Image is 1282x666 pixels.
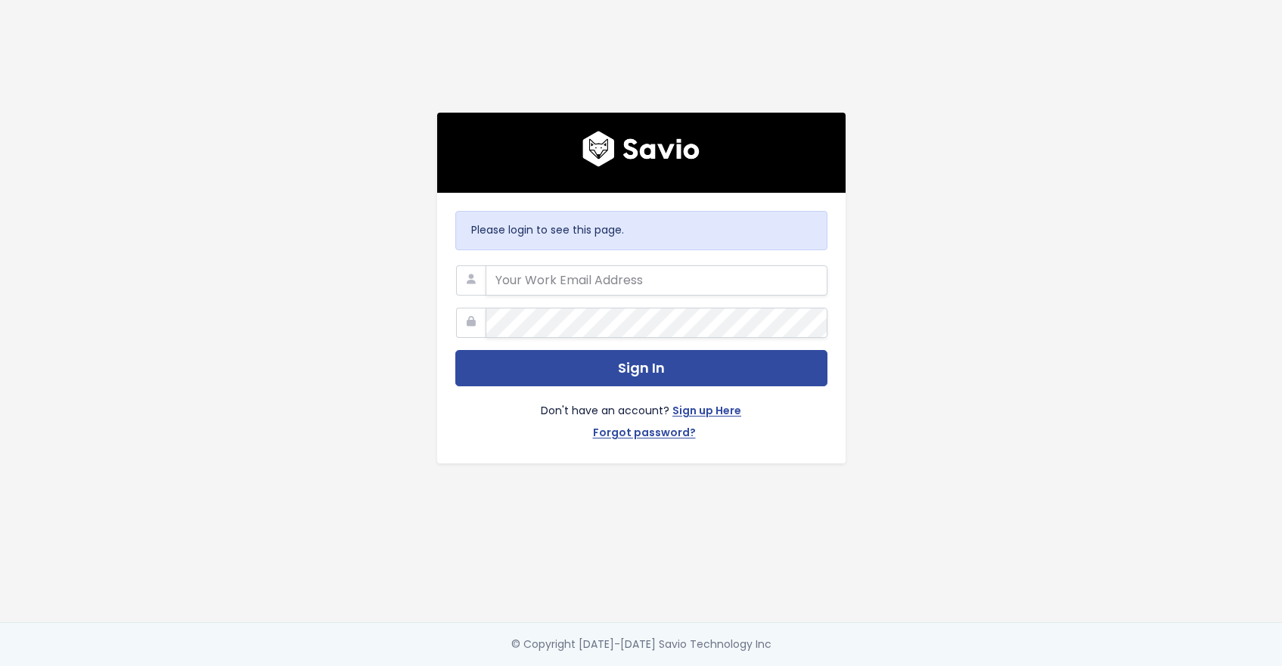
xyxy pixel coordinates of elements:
[582,131,700,167] img: logo600x187.a314fd40982d.png
[471,221,812,240] p: Please login to see this page.
[455,386,827,445] div: Don't have an account?
[593,423,696,445] a: Forgot password?
[672,401,741,423] a: Sign up Here
[511,635,771,654] div: © Copyright [DATE]-[DATE] Savio Technology Inc
[455,350,827,387] button: Sign In
[486,265,827,296] input: Your Work Email Address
